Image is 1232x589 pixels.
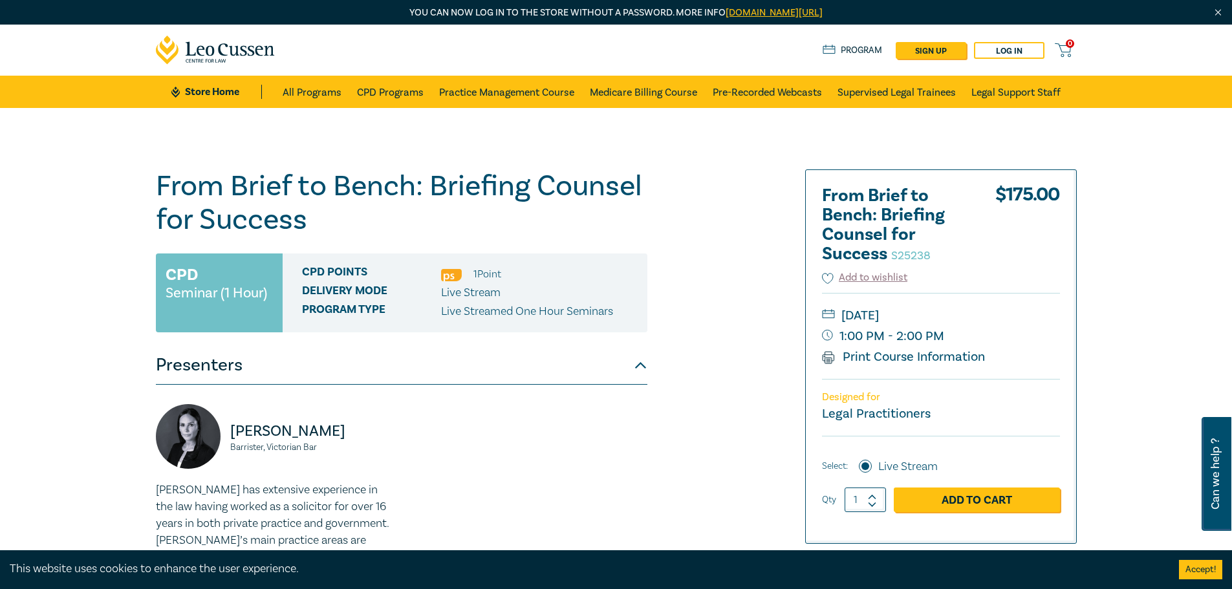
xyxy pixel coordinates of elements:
small: Seminar (1 Hour) [166,286,267,299]
a: Legal Support Staff [971,76,1061,108]
a: Medicare Billing Course [590,76,697,108]
span: Select: [822,459,848,473]
img: Professional Skills [441,269,462,281]
label: Qty [822,493,836,507]
span: Program type [302,303,441,320]
a: Print Course Information [822,348,986,365]
a: Practice Management Course [439,76,574,108]
button: Accept cookies [1179,560,1222,579]
p: [PERSON_NAME] has extensive experience in the law having worked as a solicitor for over 16 years ... [156,482,394,566]
a: Program [823,43,883,58]
span: Can we help ? [1209,425,1222,523]
img: https://s3.ap-southeast-2.amazonaws.com/leo-cussen-store-production-content/Contacts/Michelle%20B... [156,404,221,469]
label: Live Stream [878,458,938,475]
p: Designed for [822,391,1060,403]
a: CPD Programs [357,76,424,108]
small: 1:00 PM - 2:00 PM [822,326,1060,347]
p: [PERSON_NAME] [230,421,394,442]
span: Delivery Mode [302,284,441,301]
h1: From Brief to Bench: Briefing Counsel for Success [156,169,647,237]
small: Barrister, Victorian Bar [230,443,394,452]
a: sign up [896,42,966,59]
a: Log in [974,42,1044,59]
a: [DOMAIN_NAME][URL] [726,6,823,19]
h2: From Brief to Bench: Briefing Counsel for Success [822,186,964,264]
a: Pre-Recorded Webcasts [713,76,822,108]
small: Legal Practitioners [822,405,931,422]
a: Store Home [171,85,261,99]
a: Add to Cart [894,487,1060,512]
a: Supervised Legal Trainees [838,76,956,108]
h3: CPD [166,263,198,286]
p: Live Streamed One Hour Seminars [441,303,613,320]
li: 1 Point [473,266,501,283]
button: Add to wishlist [822,270,908,285]
small: [DATE] [822,305,1060,326]
span: Live Stream [441,285,501,300]
span: CPD Points [302,266,441,283]
small: S25238 [891,248,931,263]
a: All Programs [283,76,341,108]
div: This website uses cookies to enhance the user experience. [10,561,1160,577]
div: $ 175.00 [995,186,1060,270]
p: You can now log in to the store without a password. More info [156,6,1077,20]
img: Close [1213,7,1224,18]
span: 0 [1066,39,1074,48]
input: 1 [845,487,886,512]
button: Presenters [156,346,647,385]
